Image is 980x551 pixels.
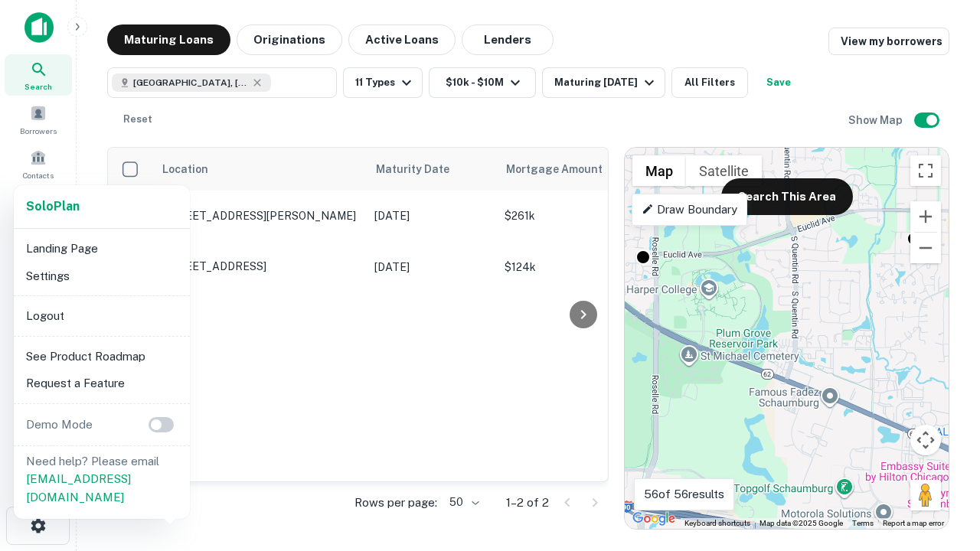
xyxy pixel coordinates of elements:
[20,343,184,370] li: See Product Roadmap
[26,197,80,216] a: SoloPlan
[20,235,184,262] li: Landing Page
[20,262,184,290] li: Settings
[26,452,178,507] p: Need help? Please email
[20,370,184,397] li: Request a Feature
[20,302,184,330] li: Logout
[903,429,980,502] iframe: Chat Widget
[26,472,131,504] a: [EMAIL_ADDRESS][DOMAIN_NAME]
[26,199,80,214] strong: Solo Plan
[20,416,99,434] p: Demo Mode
